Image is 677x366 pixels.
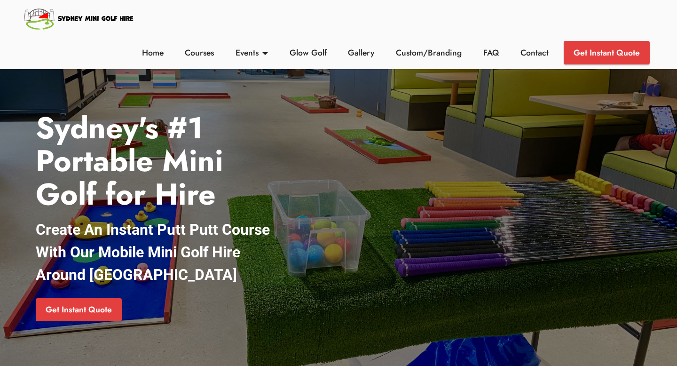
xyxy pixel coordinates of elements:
[36,221,270,284] strong: Create An Instant Putt Putt Course With Our Mobile Mini Golf Hire Around [GEOGRAPHIC_DATA]
[182,47,217,59] a: Courses
[139,47,166,59] a: Home
[394,47,464,59] a: Custom/Branding
[346,47,377,59] a: Gallery
[518,47,551,59] a: Contact
[23,5,136,32] img: Sydney Mini Golf Hire
[233,47,271,59] a: Events
[36,298,122,322] a: Get Instant Quote
[481,47,502,59] a: FAQ
[564,41,650,64] a: Get Instant Quote
[36,106,223,216] strong: Sydney's #1 Portable Mini Golf for Hire
[287,47,329,59] a: Glow Golf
